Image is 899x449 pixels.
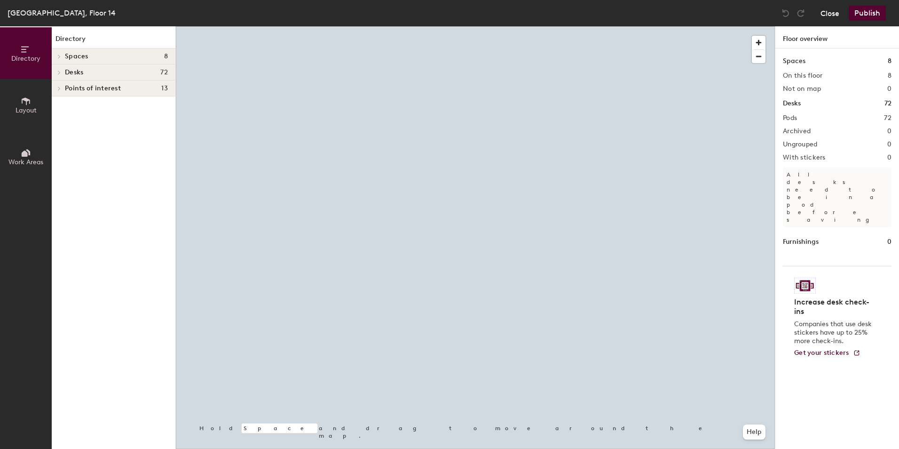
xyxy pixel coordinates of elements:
h2: On this floor [783,72,823,80]
span: Work Areas [8,158,43,166]
h1: 8 [888,56,891,66]
img: Undo [781,8,790,18]
span: Layout [16,106,37,114]
h2: Not on map [783,85,821,93]
img: Sticker logo [794,278,816,294]
span: Get your stickers [794,349,849,357]
h1: 72 [884,98,891,109]
img: Redo [796,8,805,18]
button: Close [820,6,839,21]
h1: Directory [52,34,175,48]
h2: Archived [783,128,811,135]
span: 72 [160,69,168,76]
span: Spaces [65,53,88,60]
span: Directory [11,55,40,63]
h2: Ungrouped [783,141,818,148]
h2: 0 [887,85,891,93]
h2: 72 [884,114,891,122]
h1: Floor overview [775,26,899,48]
h2: Pods [783,114,797,122]
h1: Spaces [783,56,805,66]
span: 8 [164,53,168,60]
p: All desks need to be in a pod before saving [783,167,891,227]
h2: 8 [888,72,891,80]
h1: 0 [887,237,891,247]
h2: With stickers [783,154,826,161]
h4: Increase desk check-ins [794,297,875,316]
h1: Desks [783,98,801,109]
h2: 0 [887,154,891,161]
h2: 0 [887,128,891,135]
span: Desks [65,69,83,76]
h2: 0 [887,141,891,148]
span: Points of interest [65,85,121,92]
button: Help [743,425,765,440]
div: [GEOGRAPHIC_DATA], Floor 14 [8,7,116,19]
span: 13 [161,85,168,92]
a: Get your stickers [794,349,860,357]
p: Companies that use desk stickers have up to 25% more check-ins. [794,320,875,345]
h1: Furnishings [783,237,819,247]
button: Publish [849,6,886,21]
